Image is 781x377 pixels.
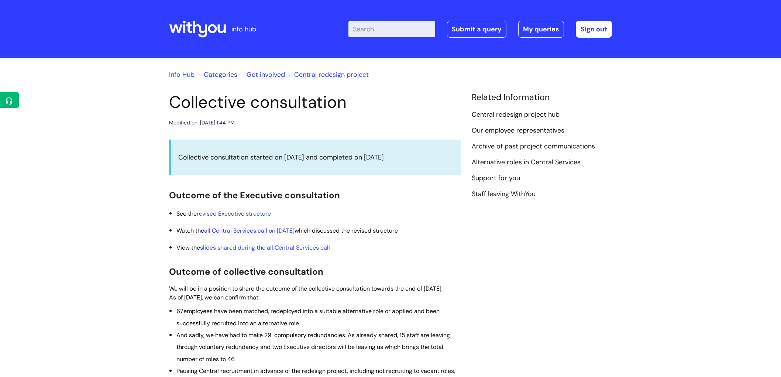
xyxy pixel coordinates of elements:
[472,92,612,103] h4: Related Information
[169,118,235,127] div: Modified on: [DATE] 1:44 PM
[176,307,440,327] span: employees have been matched, redeployed into a suitable alternative role or applied and been succ...
[176,210,271,217] span: See the
[169,266,323,277] span: Outcome of collective consultation
[176,244,330,251] span: View the
[196,69,237,80] li: Solution home
[472,110,560,120] a: Central redesign project hub
[348,21,612,38] div: | -
[472,126,564,136] a: Our employee representatives
[204,227,295,234] a: all Central Services call on [DATE]
[294,70,369,79] a: Central redesign project
[472,174,520,183] a: Support for you
[472,189,536,199] a: Staff leaving WithYou
[447,21,506,38] a: Submit a query
[178,151,453,163] p: Collective consultation started on [DATE] and completed on [DATE]
[169,92,461,112] h1: Collective consultation
[472,158,581,167] a: Alternative roles in Central Services
[169,70,195,79] a: Info Hub
[576,21,612,38] a: Sign out
[176,227,398,234] span: Watch the which discussed the revised structure
[176,331,450,363] span: And sadly, we have had to make 29 compulsory redundancies. As already shared, 15 staff are leavin...
[239,69,285,80] li: Get involved
[472,142,595,151] a: Archive of past project communications
[204,70,237,79] a: Categories
[197,210,271,217] a: revised Executive structure
[169,285,443,292] span: We will be in a position to share the outcome of the collective consultation towards the end of [...
[518,21,564,38] a: My queries
[287,69,369,80] li: Central redesign project
[169,189,340,201] span: Outcome of the Executive consultation
[348,21,435,37] input: Search
[247,70,285,79] a: Get involved
[169,294,259,301] span: As of [DATE], we can confirm that:
[231,23,256,35] p: info hub
[200,244,330,251] a: slides shared during the all Central Services call
[176,307,183,315] span: 67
